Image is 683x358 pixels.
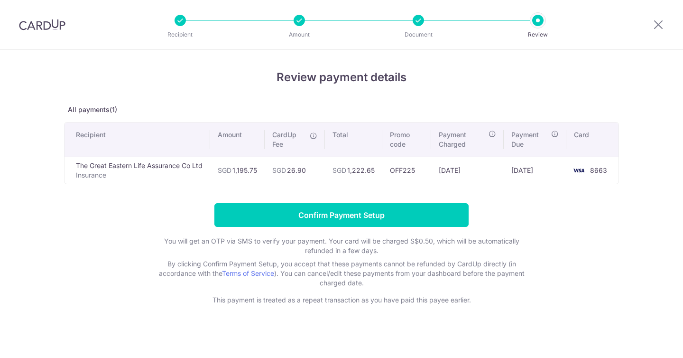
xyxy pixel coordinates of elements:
th: Promo code [382,122,431,157]
td: The Great Eastern Life Assurance Co Ltd [65,157,210,184]
th: Total [325,122,382,157]
th: Amount [210,122,265,157]
p: Insurance [76,170,203,180]
p: Amount [264,30,334,39]
td: 26.90 [265,157,325,184]
p: Review [503,30,573,39]
th: Recipient [65,122,210,157]
td: [DATE] [431,157,504,184]
p: You will get an OTP via SMS to verify your payment. Your card will be charged S$0.50, which will ... [152,236,531,255]
td: [DATE] [504,157,566,184]
td: 1,222.65 [325,157,382,184]
a: Terms of Service [222,269,274,277]
span: 8663 [590,166,607,174]
span: SGD [218,166,231,174]
p: All payments(1) [64,105,619,114]
p: Document [383,30,453,39]
span: Payment Due [511,130,548,149]
td: OFF225 [382,157,431,184]
th: Card [566,122,618,157]
img: CardUp [19,19,65,30]
span: CardUp Fee [272,130,305,149]
td: 1,195.75 [210,157,265,184]
input: Confirm Payment Setup [214,203,469,227]
h4: Review payment details [64,69,619,86]
p: Recipient [145,30,215,39]
img: <span class="translation_missing" title="translation missing: en.account_steps.new_confirm_form.b... [569,165,588,176]
span: SGD [332,166,346,174]
p: By clicking Confirm Payment Setup, you accept that these payments cannot be refunded by CardUp di... [152,259,531,288]
p: This payment is treated as a repeat transaction as you have paid this payee earlier. [152,295,531,305]
iframe: Opens a widget where you can find more information [622,330,674,353]
span: Payment Charged [439,130,486,149]
span: SGD [272,166,286,174]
